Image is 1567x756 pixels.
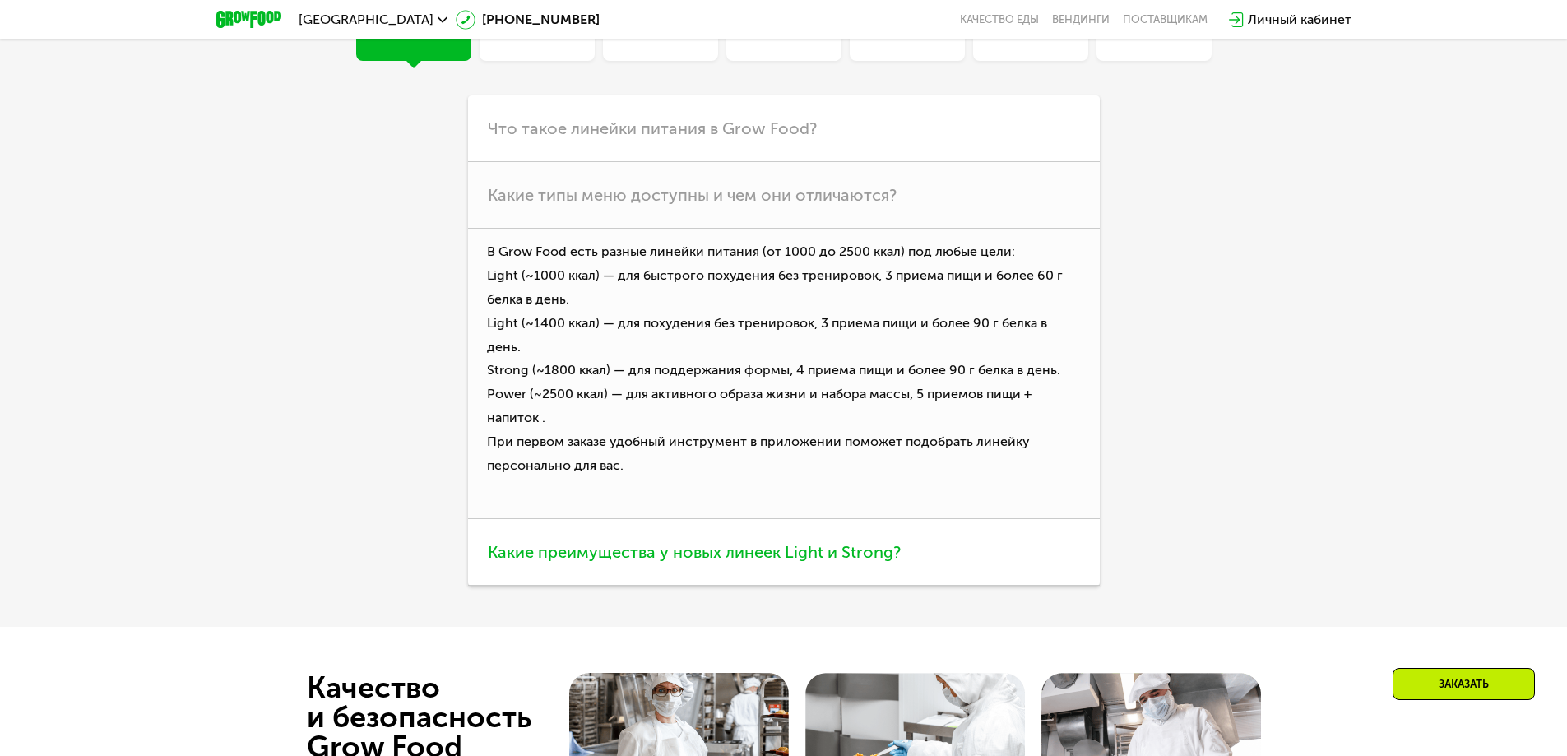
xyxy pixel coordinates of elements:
div: Заказать [1393,668,1535,700]
a: [PHONE_NUMBER] [456,10,600,30]
span: Что такое линейки питания в Grow Food? [488,118,817,138]
a: Качество еды [960,13,1039,26]
div: поставщикам [1123,13,1208,26]
div: Личный кабинет [1248,10,1351,30]
span: Какие типы меню доступны и чем они отличаются? [488,185,897,205]
span: Какие преимущества у новых линеек Light и Strong? [488,542,901,562]
p: В Grow Food есть разные линейки питания (от 1000 до 2500 ккал) под любые цели: Light (~1000 ккал)... [468,229,1100,519]
a: Вендинги [1052,13,1110,26]
span: [GEOGRAPHIC_DATA] [299,13,433,26]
